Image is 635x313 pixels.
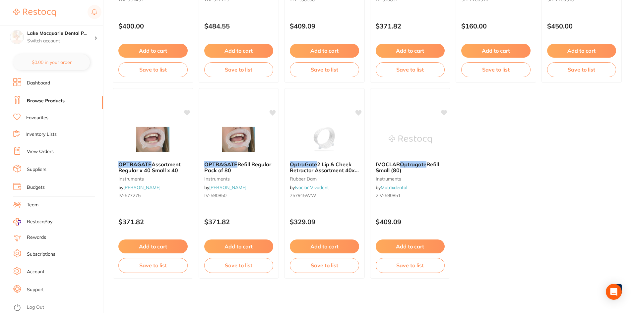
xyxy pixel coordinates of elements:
p: $371.82 [376,22,445,30]
button: Save to list [118,62,188,77]
img: IVOCLAR Optragate Refill Small (80) [389,123,432,156]
em: OPTRAGATE [204,161,237,168]
small: instruments [204,176,274,182]
a: Team [27,202,38,208]
p: $371.82 [204,218,274,226]
a: Log Out [27,304,44,311]
button: Save to list [290,62,359,77]
span: IV-577275 [118,192,141,198]
p: $409.09 [290,22,359,30]
a: Suppliers [27,166,46,173]
button: Add to cart [290,239,359,253]
button: Save to list [461,62,531,77]
p: $450.00 [547,22,616,30]
button: Save to list [376,258,445,273]
img: OptraGate 2 Lip & Cheek Retractor Assortment 40x Regular, 40x Small [303,123,346,156]
button: $0.00 in your order [13,54,90,70]
em: OPTRAGATE [118,161,152,168]
em: OptraGate [290,161,317,168]
a: [PERSON_NAME] [209,184,246,190]
button: Add to cart [376,239,445,253]
a: Inventory Lists [26,131,57,138]
button: Save to list [290,258,359,273]
a: 1 [611,283,622,296]
button: Add to cart [118,44,188,58]
a: Budgets [27,184,45,191]
a: [PERSON_NAME] [123,184,160,190]
p: $371.82 [118,218,188,226]
small: instruments [376,176,445,182]
em: Optragate [400,161,426,168]
button: Save to list [118,258,188,273]
div: Open Intercom Messenger [606,284,622,300]
span: Refill Small (80) [376,161,439,174]
a: Browse Products [27,98,65,104]
button: Log Out [13,302,101,313]
span: IV-590850 [204,192,226,198]
span: by [204,184,246,190]
h4: Lake Macquarie Dental Practice [27,30,94,37]
button: Save to list [547,62,616,77]
button: Add to cart [290,44,359,58]
img: Lake Macquarie Dental Practice [10,30,24,44]
span: by [118,184,160,190]
span: 757915WW [290,192,316,198]
span: Refill Regular Pack of 80 [204,161,271,174]
button: Add to cart [461,44,531,58]
b: OPTRAGATE Assortment Regular x 40 Small x 40 [118,161,188,174]
b: OPTRAGATE Refill Regular Pack of 80 [204,161,274,174]
a: Restocq Logo [13,5,56,20]
span: IVOCLAR [376,161,400,168]
span: by [376,184,407,190]
small: rubber dam [290,176,359,182]
p: $400.00 [118,22,188,30]
a: Ivoclar Vivadent [295,184,329,190]
img: OPTRAGATE Refill Regular Pack of 80 [217,123,260,156]
img: RestocqPay [13,218,21,226]
p: $409.09 [376,218,445,226]
span: 2IV-590851 [376,192,401,198]
button: Add to cart [118,239,188,253]
p: $329.09 [290,218,359,226]
a: Subscriptions [27,251,55,258]
a: Favourites [26,115,48,121]
p: $484.55 [204,22,274,30]
p: Switch account [27,38,94,44]
button: Add to cart [376,44,445,58]
span: by [290,184,329,190]
span: 2 Lip & Cheek Retractor Assortment 40x Regular, 40x Small [290,161,359,180]
b: IVOCLAR Optragate Refill Small (80) [376,161,445,174]
button: Add to cart [204,44,274,58]
button: Save to list [204,258,274,273]
button: Add to cart [547,44,616,58]
small: instruments [118,176,188,182]
a: View Orders [27,148,54,155]
a: Support [27,287,44,293]
a: Account [27,269,44,275]
button: Add to cart [204,239,274,253]
b: OptraGate 2 Lip & Cheek Retractor Assortment 40x Regular, 40x Small [290,161,359,174]
img: Restocq Logo [13,9,56,17]
a: Rewards [27,234,46,241]
a: RestocqPay [13,218,52,226]
button: Save to list [376,62,445,77]
a: Matrixdental [381,184,407,190]
button: Save to list [204,62,274,77]
a: Dashboard [27,80,50,86]
img: OPTRAGATE Assortment Regular x 40 Small x 40 [131,123,174,156]
span: RestocqPay [27,219,52,225]
span: Assortment Regular x 40 Small x 40 [118,161,181,174]
p: $160.00 [461,22,531,30]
